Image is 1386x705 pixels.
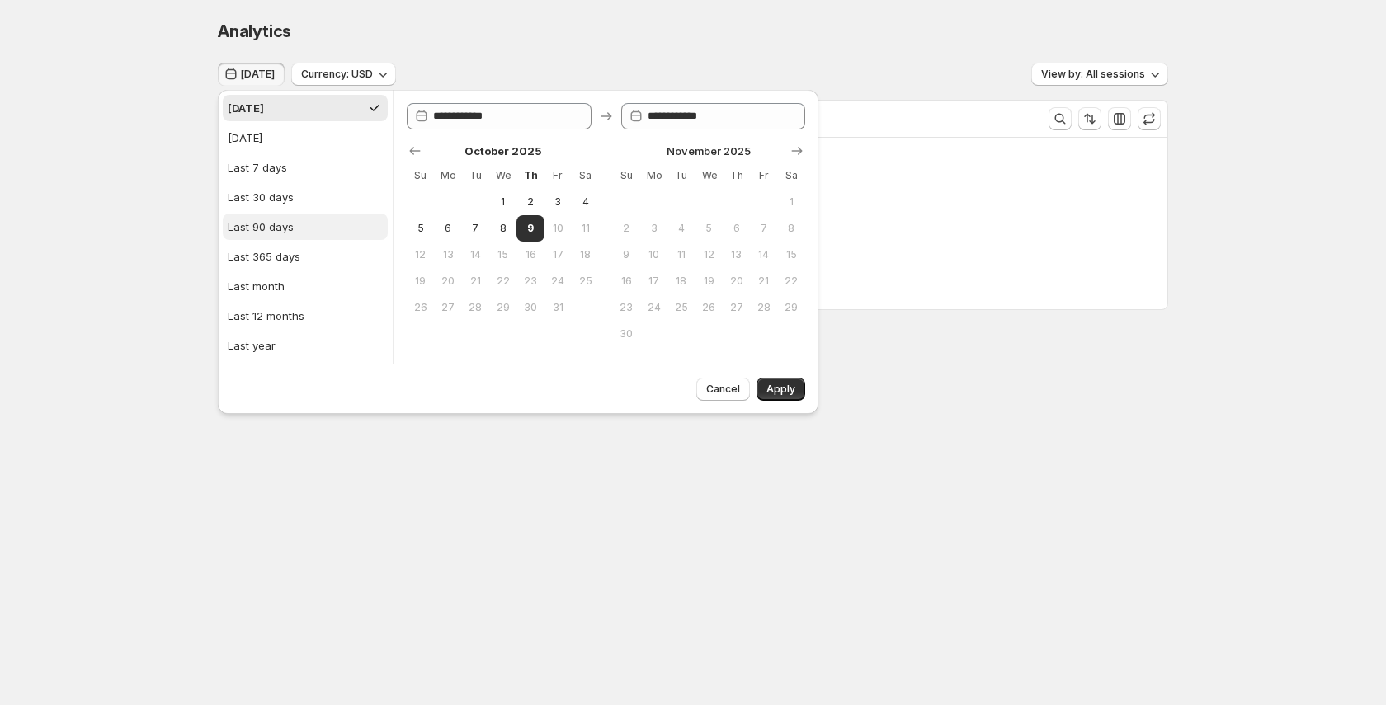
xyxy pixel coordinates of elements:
[223,243,388,270] button: Last 365 days
[544,268,572,294] button: Friday October 24 2025
[241,68,275,81] span: [DATE]
[674,248,688,261] span: 11
[613,268,640,294] button: Sunday November 16 2025
[785,169,799,182] span: Sa
[640,294,667,321] button: Monday November 24 2025
[228,189,294,205] div: Last 30 days
[750,162,777,189] th: Friday
[640,162,667,189] th: Monday
[441,169,455,182] span: Mo
[578,169,592,182] span: Sa
[778,268,805,294] button: Saturday November 22 2025
[218,21,291,41] span: Analytics
[578,195,592,209] span: 4
[434,268,461,294] button: Monday October 20 2025
[516,294,544,321] button: Thursday October 30 2025
[695,215,723,242] button: Wednesday November 5 2025
[778,189,805,215] button: Saturday November 1 2025
[523,275,537,288] span: 23
[523,195,537,209] span: 2
[228,100,264,116] div: [DATE]
[544,215,572,242] button: Friday October 10 2025
[462,162,489,189] th: Tuesday
[544,242,572,268] button: Friday October 17 2025
[620,327,634,341] span: 30
[228,159,287,176] div: Last 7 days
[674,222,688,235] span: 4
[578,222,592,235] span: 11
[667,215,695,242] button: Tuesday November 4 2025
[544,294,572,321] button: Friday October 31 2025
[469,275,483,288] span: 21
[572,189,599,215] button: Saturday October 4 2025
[228,219,294,235] div: Last 90 days
[551,222,565,235] span: 10
[572,215,599,242] button: Saturday October 11 2025
[462,215,489,242] button: Tuesday October 7 2025
[647,248,661,261] span: 10
[496,195,510,209] span: 1
[496,275,510,288] span: 22
[496,301,510,314] span: 29
[750,242,777,268] button: Friday November 14 2025
[551,301,565,314] span: 31
[489,215,516,242] button: Wednesday October 8 2025
[523,169,537,182] span: Th
[223,95,388,121] button: [DATE]
[407,215,434,242] button: Sunday October 5 2025
[757,222,771,235] span: 7
[413,169,427,182] span: Su
[516,268,544,294] button: Thursday October 23 2025
[640,215,667,242] button: Monday November 3 2025
[613,242,640,268] button: Sunday November 9 2025
[723,215,750,242] button: Thursday November 6 2025
[778,242,805,268] button: Saturday November 15 2025
[674,301,688,314] span: 25
[613,294,640,321] button: Sunday November 23 2025
[223,184,388,210] button: Last 30 days
[441,301,455,314] span: 27
[516,162,544,189] th: Thursday
[403,139,427,162] button: Show previous month, September 2025
[469,169,483,182] span: Tu
[228,248,300,265] div: Last 365 days
[516,242,544,268] button: Thursday October 16 2025
[223,303,388,329] button: Last 12 months
[702,248,716,261] span: 12
[647,222,661,235] span: 3
[223,273,388,299] button: Last month
[750,294,777,321] button: Friday November 28 2025
[496,222,510,235] span: 8
[434,242,461,268] button: Monday October 13 2025
[572,162,599,189] th: Saturday
[785,222,799,235] span: 8
[496,248,510,261] span: 15
[228,129,262,146] div: [DATE]
[750,215,777,242] button: Friday November 7 2025
[489,162,516,189] th: Wednesday
[223,332,388,359] button: Last year
[778,294,805,321] button: Saturday November 29 2025
[551,275,565,288] span: 24
[613,215,640,242] button: Sunday November 2 2025
[572,242,599,268] button: Saturday October 18 2025
[729,275,743,288] span: 20
[413,222,427,235] span: 5
[413,248,427,261] span: 12
[620,222,634,235] span: 2
[551,169,565,182] span: Fr
[640,242,667,268] button: Monday November 10 2025
[434,215,461,242] button: Monday October 6 2025
[223,125,388,151] button: [DATE]
[1049,107,1072,130] button: Search and filter results
[489,294,516,321] button: Wednesday October 29 2025
[702,222,716,235] span: 5
[462,268,489,294] button: Tuesday October 21 2025
[407,162,434,189] th: Sunday
[407,242,434,268] button: Sunday October 12 2025
[1031,63,1168,86] button: View by: All sessions
[301,68,373,81] span: Currency: USD
[523,301,537,314] span: 30
[757,248,771,261] span: 14
[489,268,516,294] button: Wednesday October 22 2025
